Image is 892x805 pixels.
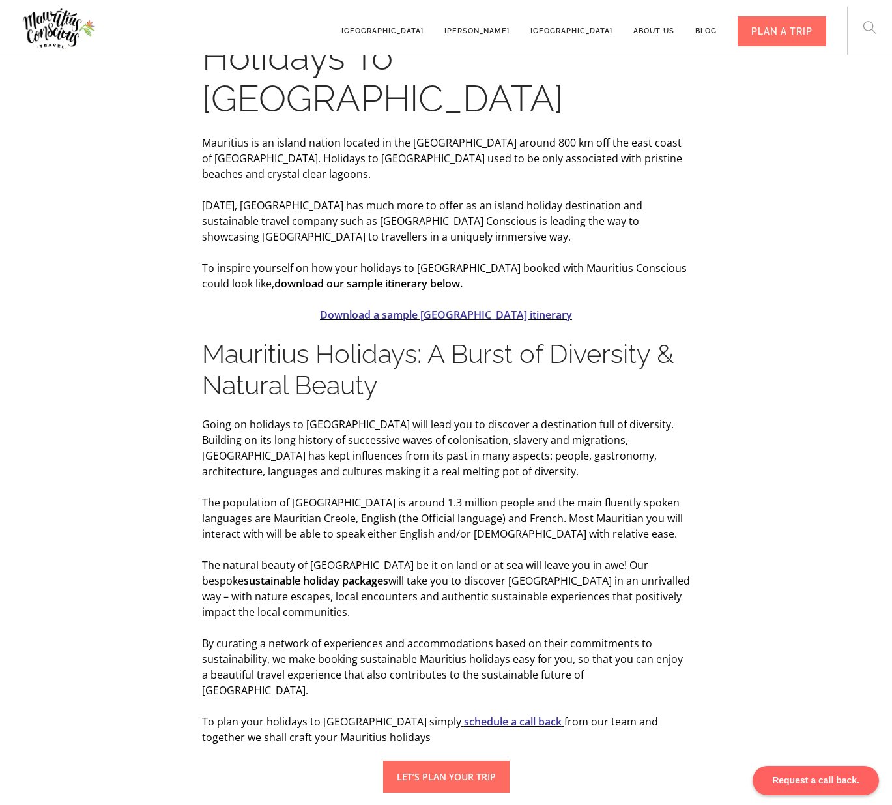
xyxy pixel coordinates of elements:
strong: sustainable holiday packages [244,574,388,588]
p: By curating a network of experiences and accommodations based on their commitments to sustainabil... [202,636,691,698]
h1: Holidays To [GEOGRAPHIC_DATA] [202,36,691,119]
p: To plan your holidays to [GEOGRAPHIC_DATA] simply from our team and together we shall craft your ... [202,714,691,745]
strong: download our sample itinerary below. [274,276,463,291]
a: About us [633,7,674,43]
a: PLAN A TRIP [738,7,826,43]
span: [DATE], [GEOGRAPHIC_DATA] has much more to offer as an island holiday destination and sustainable... [202,198,642,244]
a: Download a sample [GEOGRAPHIC_DATA] itinerary [320,308,572,322]
p: Going on holidays to [GEOGRAPHIC_DATA] will lead you to discover a destination full of diversity.... [202,417,691,479]
a: LET’S PLAN YOUR TRIP [383,761,510,793]
a: Blog [695,7,717,43]
h2: Mauritius Holidays: A Burst of Diversity & Natural Beauty [202,338,691,401]
span: The natural beauty of [GEOGRAPHIC_DATA] be it on land or at sea will leave you in awe! Our bespok... [202,558,690,619]
a: [GEOGRAPHIC_DATA] [341,7,424,43]
a: [PERSON_NAME] [444,7,510,43]
img: Mauritius Conscious Travel [21,4,97,53]
a: [GEOGRAPHIC_DATA] [530,7,612,43]
p: Mauritius is an island nation located in the [GEOGRAPHIC_DATA] around 800 km off the east coast o... [202,135,691,182]
div: Request a call back. [753,766,879,795]
p: To inspire yourself on how your holidays to [GEOGRAPHIC_DATA] booked with Mauritius Conscious cou... [202,260,691,291]
p: The population of [GEOGRAPHIC_DATA] is around 1.3 million people and the main fluently spoken lan... [202,495,691,542]
div: PLAN A TRIP [738,16,826,46]
a: schedule a call back [464,714,562,729]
